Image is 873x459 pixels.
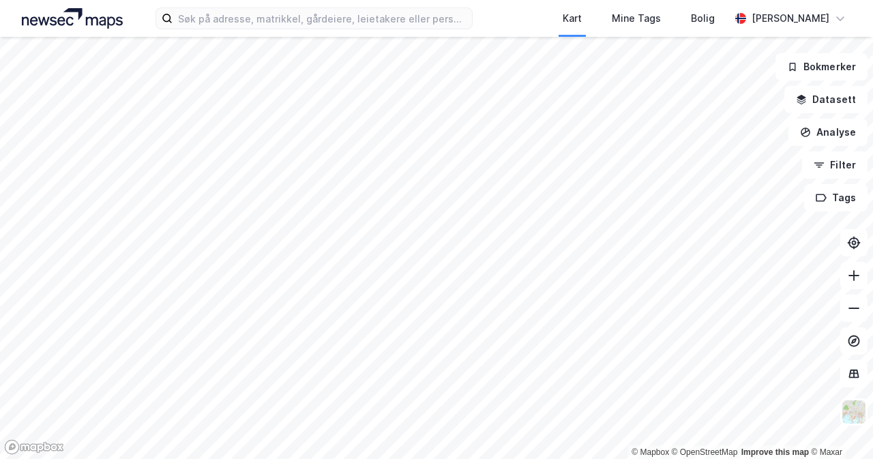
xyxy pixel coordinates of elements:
[173,8,472,29] input: Søk på adresse, matrikkel, gårdeiere, leietakere eller personer
[802,151,868,179] button: Filter
[691,10,715,27] div: Bolig
[741,447,809,457] a: Improve this map
[22,8,123,29] img: logo.a4113a55bc3d86da70a041830d287a7e.svg
[788,119,868,146] button: Analyse
[784,86,868,113] button: Datasett
[4,439,64,455] a: Mapbox homepage
[612,10,661,27] div: Mine Tags
[805,394,873,459] iframe: Chat Widget
[672,447,738,457] a: OpenStreetMap
[804,184,868,211] button: Tags
[632,447,669,457] a: Mapbox
[563,10,582,27] div: Kart
[752,10,829,27] div: [PERSON_NAME]
[775,53,868,80] button: Bokmerker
